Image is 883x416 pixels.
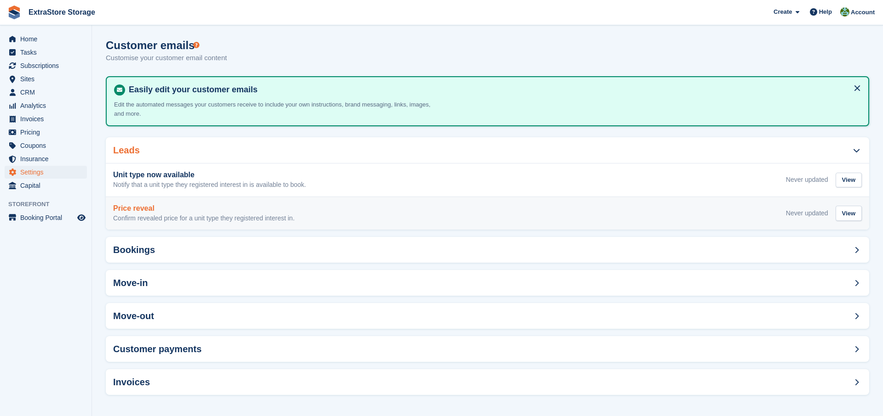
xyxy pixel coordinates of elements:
[20,166,75,179] span: Settings
[5,179,87,192] a: menu
[113,377,150,388] h2: Invoices
[5,86,87,99] a: menu
[5,59,87,72] a: menu
[5,166,87,179] a: menu
[5,152,87,165] a: menu
[5,46,87,59] a: menu
[20,179,75,192] span: Capital
[7,6,21,19] img: stora-icon-8386f47178a22dfd0bd8f6a31ec36ba5ce8667c1dd55bd0f319d3a0aa187defe.svg
[819,7,832,17] span: Help
[851,8,875,17] span: Account
[20,59,75,72] span: Subscriptions
[113,278,148,288] h2: Move-in
[106,39,227,51] h1: Customer emails
[113,171,306,179] h3: Unit type now available
[786,208,828,218] div: Never updated
[125,84,861,95] h4: Easily edit your customer emails
[113,145,140,156] h2: Leads
[106,163,869,197] a: Unit type now available Notify that a unit type they registered interest in is available to book....
[113,311,154,321] h2: Move-out
[786,175,828,185] div: Never updated
[192,41,201,49] div: Tooltip anchor
[113,204,295,213] h3: Price reveal
[5,211,87,224] a: menu
[113,181,306,189] p: Notify that a unit type they registered interest in is available to book.
[76,212,87,223] a: Preview store
[20,73,75,85] span: Sites
[20,99,75,112] span: Analytics
[5,139,87,152] a: menu
[113,245,155,255] h2: Bookings
[113,344,201,354] h2: Customer payments
[5,99,87,112] a: menu
[20,33,75,45] span: Home
[5,33,87,45] a: menu
[114,100,436,118] p: Edit the automated messages your customers receive to include your own instructions, brand messag...
[5,112,87,125] a: menu
[106,53,227,63] p: Customise your customer email content
[20,112,75,125] span: Invoices
[20,86,75,99] span: CRM
[836,173,862,188] div: View
[836,206,862,221] div: View
[25,5,99,20] a: ExtraStore Storage
[106,197,869,230] a: Price reveal Confirm revealed price for a unit type they registered interest in. Never updated View
[774,7,792,17] span: Create
[20,152,75,165] span: Insurance
[20,139,75,152] span: Coupons
[8,200,92,209] span: Storefront
[20,126,75,139] span: Pricing
[113,214,295,223] p: Confirm revealed price for a unit type they registered interest in.
[20,46,75,59] span: Tasks
[5,73,87,85] a: menu
[840,7,849,17] img: Jill Leckie
[5,126,87,139] a: menu
[20,211,75,224] span: Booking Portal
